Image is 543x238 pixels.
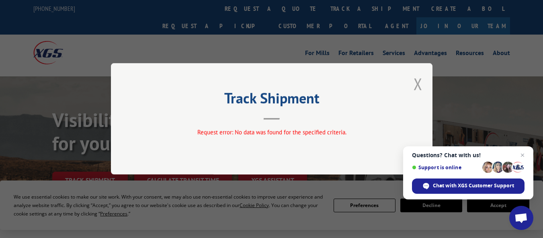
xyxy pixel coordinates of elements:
[151,92,392,108] h2: Track Shipment
[197,129,346,136] span: Request error: No data was found for the specified criteria.
[433,182,514,189] span: Chat with XGS Customer Support
[518,150,527,160] span: Close chat
[412,164,479,170] span: Support is online
[412,152,525,158] span: Questions? Chat with us!
[414,73,422,94] button: Close modal
[412,178,525,194] div: Chat with XGS Customer Support
[509,206,533,230] div: Open chat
